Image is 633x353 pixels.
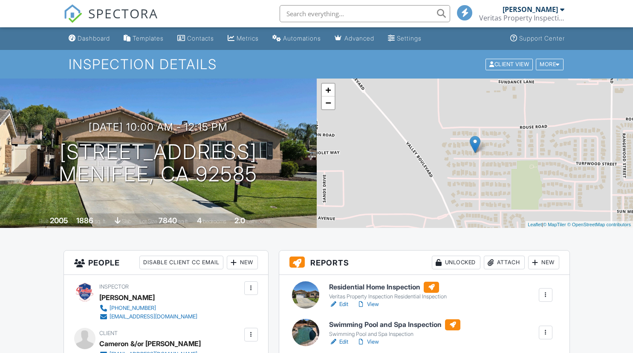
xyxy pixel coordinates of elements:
[322,96,335,109] a: Zoom out
[110,313,197,320] div: [EMAIL_ADDRESS][DOMAIN_NAME]
[224,31,262,47] a: Metrics
[329,331,460,338] div: Swimming Pool and Spa Inspection
[50,216,68,225] div: 2005
[174,31,217,47] a: Contacts
[329,300,348,309] a: Edit
[78,35,110,42] div: Dashboard
[88,4,158,22] span: SPECTORA
[269,31,324,47] a: Automations (Basic)
[159,216,177,225] div: 7840
[526,221,633,228] div: |
[331,31,378,47] a: Advanced
[536,58,564,70] div: More
[133,35,164,42] div: Templates
[99,337,201,350] div: Cameron &/or [PERSON_NAME]
[280,5,450,22] input: Search everything...
[283,35,321,42] div: Automations
[486,58,533,70] div: Client View
[279,251,569,275] h3: Reports
[357,338,379,346] a: View
[95,218,107,225] span: sq. ft.
[197,216,202,225] div: 4
[139,218,157,225] span: Lot Size
[99,283,129,290] span: Inspector
[329,282,447,293] h6: Residential Home Inspection
[246,218,271,225] span: bathrooms
[237,35,259,42] div: Metrics
[234,216,245,225] div: 2.0
[567,222,631,227] a: © OpenStreetMap contributors
[479,14,564,22] div: Veritas Property Inspection
[122,218,131,225] span: slab
[485,61,535,67] a: Client View
[329,282,447,300] a: Residential Home Inspection Veritas Property Inspection Residential Inspection
[528,222,542,227] a: Leaflet
[507,31,568,47] a: Support Center
[519,35,565,42] div: Support Center
[76,216,93,225] div: 1886
[384,31,425,47] a: Settings
[39,218,49,225] span: Built
[329,338,348,346] a: Edit
[203,218,226,225] span: bedrooms
[187,35,214,42] div: Contacts
[357,300,379,309] a: View
[110,305,156,312] div: [PHONE_NUMBER]
[64,12,158,29] a: SPECTORA
[99,304,197,312] a: [PHONE_NUMBER]
[503,5,558,14] div: [PERSON_NAME]
[89,121,228,133] h3: [DATE] 10:00 am - 12:15 pm
[543,222,566,227] a: © MapTiler
[65,31,113,47] a: Dashboard
[69,57,564,72] h1: Inspection Details
[344,35,374,42] div: Advanced
[528,256,559,269] div: New
[329,319,460,338] a: Swimming Pool and Spa Inspection Swimming Pool and Spa Inspection
[178,218,189,225] span: sq.ft.
[227,256,258,269] div: New
[59,141,257,186] h1: [STREET_ADDRESS] Menifee, CA 92585
[329,319,460,330] h6: Swimming Pool and Spa Inspection
[432,256,480,269] div: Unlocked
[99,291,155,304] div: [PERSON_NAME]
[139,256,223,269] div: Disable Client CC Email
[120,31,167,47] a: Templates
[329,293,447,300] div: Veritas Property Inspection Residential Inspection
[397,35,422,42] div: Settings
[484,256,525,269] div: Attach
[64,251,268,275] h3: People
[64,4,82,23] img: The Best Home Inspection Software - Spectora
[322,84,335,96] a: Zoom in
[99,330,118,336] span: Client
[99,312,197,321] a: [EMAIL_ADDRESS][DOMAIN_NAME]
